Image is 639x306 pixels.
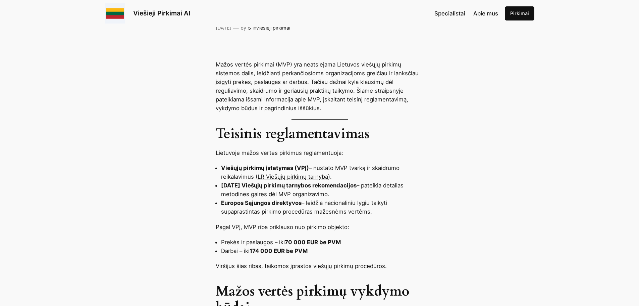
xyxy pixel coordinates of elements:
[505,6,534,20] a: Pirkimai
[253,25,256,31] span: in
[473,9,498,18] a: Apie mus
[216,125,369,143] strong: Teisinis reglamentavimas
[216,60,424,113] p: Mažos vertės pirkimai (MVP) yra neatsiejama Lietuvos viešųjų pirkimų sistemos dalis, leidžianti p...
[248,25,251,31] a: Š
[434,10,465,17] span: Specialistai
[473,10,498,17] span: Apie mus
[221,164,424,181] li: – nustato MVP tvarką ir skaidrumo reikalavimus ( ).
[221,182,357,189] strong: [DATE] Viešųjų pirkimų tarnybos rekomendacijos
[133,9,190,17] a: Viešieji Pirkimai AI
[216,148,424,157] p: Lietuvoje mažos vertės pirkimus reglamentuoja:
[105,3,125,24] img: Viešieji pirkimai logo
[434,9,465,18] a: Specialistai
[221,238,424,247] li: Prekės ir paslaugos – iki
[285,239,341,246] strong: 70 000 EUR be PVM
[434,9,498,18] nav: Navigation
[221,181,424,199] li: – pateikia detalias metodines gaires dėl MVP organizavimo.
[221,165,309,171] strong: Viešųjų pirkimų įstatymas (VPĮ)
[216,25,231,31] a: [DATE]
[258,173,328,180] a: LR Viešųjų pirkimų tarnyba
[216,262,424,270] p: Viršijus šias ribas, taikomos įprastos viešųjų pirkimų procedūros.
[256,25,290,31] a: Viešieji pirkimai
[221,199,424,216] li: – leidžia nacionaliniu lygiu taikyti supaprastintas pirkimo procedūras mažesnėms vertėms.
[250,248,308,254] strong: 174 000 EUR be PVM
[221,200,302,206] strong: Europos Sąjungos direktyvos
[241,24,246,32] p: by
[216,223,424,231] p: Pagal VPĮ, MVP riba priklauso nuo pirkimo objekto:
[233,24,239,32] p: —
[221,247,424,255] li: Darbai – iki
